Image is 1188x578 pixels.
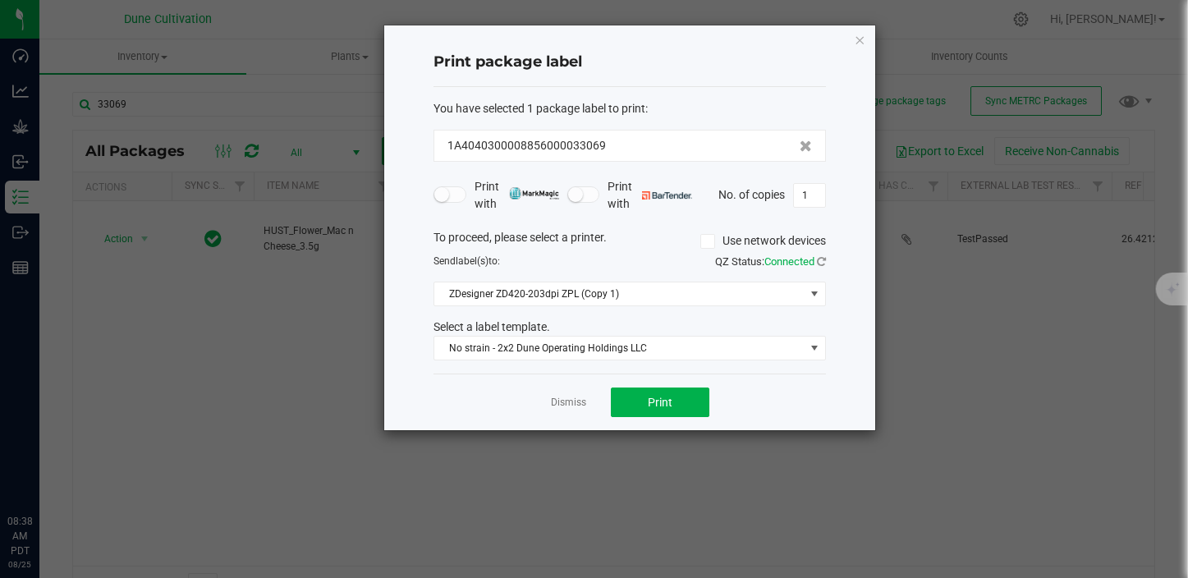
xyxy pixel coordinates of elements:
[715,255,826,268] span: QZ Status:
[648,396,672,409] span: Print
[551,396,586,410] a: Dismiss
[718,187,785,200] span: No. of copies
[700,232,826,250] label: Use network devices
[509,187,559,200] img: mark_magic_cybra.png
[421,229,838,254] div: To proceed, please select a printer.
[611,388,709,417] button: Print
[421,319,838,336] div: Select a label template.
[16,447,66,496] iframe: Resource center
[456,255,489,267] span: label(s)
[433,100,826,117] div: :
[433,52,826,73] h4: Print package label
[475,178,559,213] span: Print with
[433,102,645,115] span: You have selected 1 package label to print
[447,137,606,154] span: 1A4040300008856000033069
[434,282,805,305] span: ZDesigner ZD420-203dpi ZPL (Copy 1)
[433,255,500,267] span: Send to:
[764,255,814,268] span: Connected
[608,178,692,213] span: Print with
[434,337,805,360] span: No strain - 2x2 Dune Operating Holdings LLC
[642,191,692,200] img: bartender.png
